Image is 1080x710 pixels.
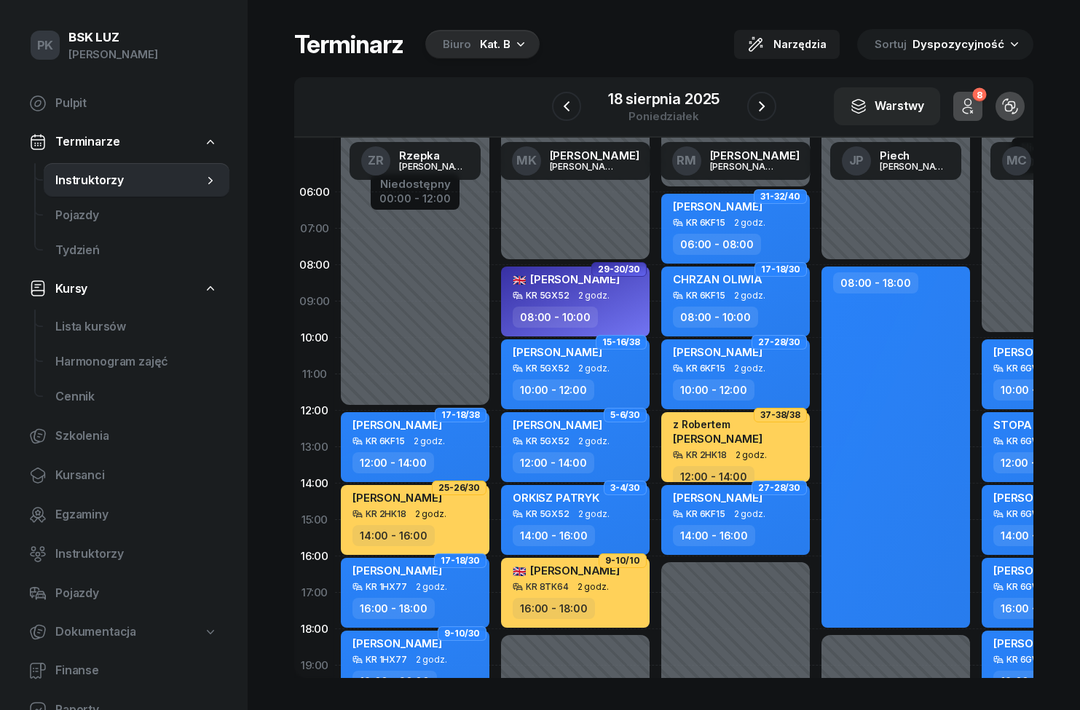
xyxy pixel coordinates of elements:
span: 2 godz. [578,291,610,301]
a: Pulpit [17,86,229,121]
span: ORKISZ PATRYK [513,491,599,505]
span: Harmonogram zajęć [55,352,218,371]
span: Szkolenia [55,427,218,446]
div: KR 6GW98 [1006,582,1052,591]
div: [PERSON_NAME] [550,162,620,171]
span: Instruktorzy [55,171,203,190]
div: [PERSON_NAME] [710,162,780,171]
div: 14:00 [294,465,335,502]
span: 31-32/40 [760,195,800,198]
span: Cennik [55,387,218,406]
span: JP [849,154,864,167]
div: 18:00 [294,611,335,647]
span: [PERSON_NAME] [513,345,602,359]
span: 25-26/30 [438,486,480,489]
a: Lista kursów [44,309,229,344]
span: 2 godz. [734,363,765,374]
div: 12:00 - 14:00 [993,452,1075,473]
div: Rzepka [399,150,469,161]
span: 2 godz. [416,655,447,665]
a: Finanse [17,653,229,688]
div: KR 6GW98 [1006,436,1052,446]
span: 5-6/30 [610,414,640,417]
button: 8 [953,92,982,121]
div: 16:00 - 18:00 [513,598,595,619]
div: KR 6KF15 [366,436,405,446]
div: Kat. B [480,36,511,53]
div: KR 6GW98 [1006,363,1052,373]
div: poniedziałek [608,111,720,122]
span: Terminarze [55,133,119,151]
span: [PERSON_NAME] [352,636,442,650]
a: Kursanci [17,458,229,493]
span: [PERSON_NAME] [352,564,442,577]
div: [PERSON_NAME] [550,150,639,161]
button: Narzędzia [734,30,840,59]
span: 15-16/38 [602,341,640,344]
a: Instruktorzy [44,163,229,198]
div: 15:00 [294,502,335,538]
span: 2 godz. [414,436,445,446]
span: [PERSON_NAME] [673,432,762,446]
span: 2 godz. [578,582,609,592]
span: Narzędzia [773,36,827,53]
span: 37-38/38 [760,414,800,417]
span: 2 godz. [734,509,765,519]
div: 08:00 - 18:00 [833,272,918,293]
span: Pojazdy [55,584,218,603]
span: Pulpit [55,94,218,113]
a: Kursy [17,272,229,306]
div: [PERSON_NAME] [68,45,158,64]
span: 2 godz. [578,363,610,374]
button: Niedostępny00:00 - 12:00 [379,175,451,208]
span: ZR [368,154,384,167]
span: 2 godz. [578,509,610,519]
a: Terminarze [17,125,229,159]
div: 08:00 - 10:00 [673,307,758,328]
div: 12:00 [294,393,335,429]
div: KR 8TK64 [526,582,569,591]
div: 10:00 [294,320,335,356]
div: KR 5GX52 [526,291,569,300]
a: Pojazdy [44,198,229,233]
span: CHRZAN OLIWIA [673,272,762,286]
div: 8 [972,88,986,102]
div: 14:00 - 16:00 [513,525,595,546]
div: z Robertem [673,418,762,430]
button: Warstwy [834,87,940,125]
a: Dokumentacja [17,615,229,649]
button: Sortuj Dyspozycyjność [857,29,1033,60]
span: [PERSON_NAME] [352,418,442,432]
div: KR 5GX52 [526,436,569,446]
div: [PERSON_NAME] [880,162,950,171]
a: Szkolenia [17,419,229,454]
div: 10:00 - 12:00 [513,379,594,401]
div: 08:00 - 10:00 [513,307,598,328]
span: [PERSON_NAME] [673,491,762,505]
h1: Terminarz [294,31,403,58]
div: KR 6GW98 [1006,509,1052,518]
div: BSK LUZ [68,31,158,44]
span: 2 godz. [578,436,610,446]
span: 9-10/10 [605,559,640,562]
div: 16:00 [294,538,335,575]
div: 00:00 - 12:00 [379,189,451,205]
span: Kursy [55,280,87,299]
div: 12:00 - 14:00 [673,466,754,487]
span: MC [1006,154,1028,167]
div: KR 6KF15 [686,218,725,227]
div: 12:00 - 14:00 [513,452,594,473]
div: 08:00 [294,247,335,283]
div: 14:00 - 16:00 [352,525,435,546]
div: 18:00 - 20:00 [352,671,437,692]
div: 11:00 [294,356,335,393]
span: Pojazdy [55,206,218,225]
div: KR 6KF15 [686,291,725,300]
span: 27-28/30 [758,486,800,489]
span: 🇬🇧 [513,273,527,287]
div: 17:00 [294,575,335,611]
div: KR 5GX52 [526,509,569,518]
span: 17-18/30 [441,559,480,562]
span: 2 godz. [734,291,765,301]
span: Dokumentacja [55,623,136,642]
